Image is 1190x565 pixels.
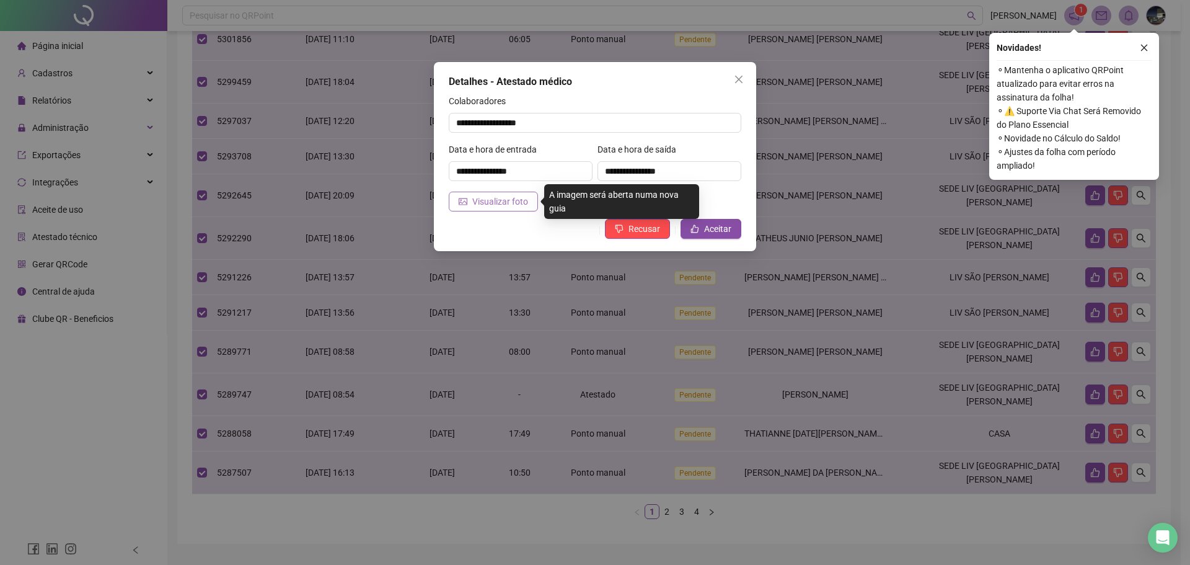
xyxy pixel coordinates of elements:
label: Data e hora de entrada [449,143,545,156]
span: Visualizar foto [472,195,528,208]
span: ⚬ Novidade no Cálculo do Saldo! [997,131,1152,145]
span: Aceitar [704,222,731,236]
label: Data e hora de saída [597,143,684,156]
span: close [1140,43,1148,52]
span: ⚬ ⚠️ Suporte Via Chat Será Removido do Plano Essencial [997,104,1152,131]
span: picture [459,197,467,206]
span: Recusar [628,222,660,236]
span: ⚬ Ajustes da folha com período ampliado! [997,145,1152,172]
div: Detalhes - Atestado médico [449,74,741,89]
span: like [690,225,699,233]
label: Colaboradores [449,94,514,108]
span: Novidades ! [997,41,1041,55]
button: Visualizar foto [449,192,538,211]
button: Aceitar [681,219,741,239]
div: Open Intercom Messenger [1148,523,1178,553]
span: close [734,74,744,84]
button: Close [729,69,749,89]
button: Recusar [605,219,670,239]
div: A imagem será aberta numa nova guia [544,184,699,219]
span: dislike [615,225,624,233]
span: ⚬ Mantenha o aplicativo QRPoint atualizado para evitar erros na assinatura da folha! [997,63,1152,104]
